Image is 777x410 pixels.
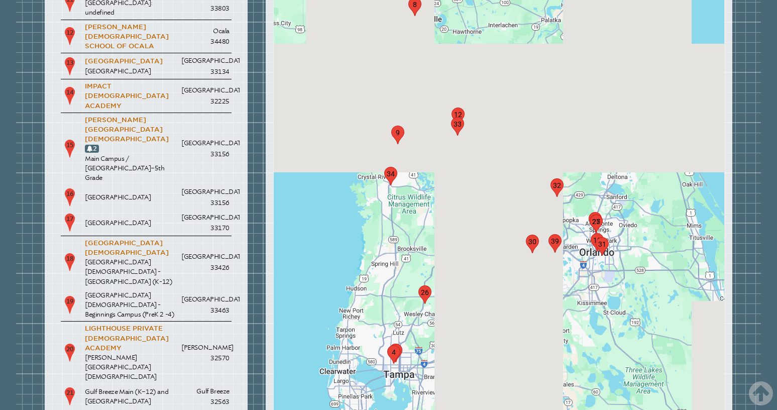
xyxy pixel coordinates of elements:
[85,353,177,382] p: [PERSON_NAME][GEOGRAPHIC_DATA][DEMOGRAPHIC_DATA]
[587,229,608,256] div: marker10
[522,231,543,257] div: marker30
[85,257,177,286] p: [GEOGRAPHIC_DATA][DEMOGRAPHIC_DATA] - [GEOGRAPHIC_DATA] (K-12)
[181,212,230,234] p: [GEOGRAPHIC_DATA] 33170
[63,252,77,272] p: 18
[181,251,230,273] p: [GEOGRAPHIC_DATA] 33426
[85,57,163,65] a: [GEOGRAPHIC_DATA]
[63,386,77,406] p: 21
[63,86,77,106] p: 14
[85,192,177,202] p: [GEOGRAPHIC_DATA]
[85,218,177,228] p: [GEOGRAPHIC_DATA]
[63,187,77,208] p: 16
[63,213,77,233] p: 17
[181,138,230,159] p: [GEOGRAPHIC_DATA] 33156
[63,26,77,46] p: 12
[546,174,568,201] div: marker32
[63,295,77,315] p: 19
[383,341,404,368] div: marker4
[85,66,177,76] p: [GEOGRAPHIC_DATA]
[181,386,230,407] p: Gulf Breeze 32563
[586,211,607,237] div: marker27
[385,340,406,366] div: marker42
[85,387,177,406] p: Gulf Breeze Main (K–12) and [GEOGRAPHIC_DATA]
[85,23,169,50] a: [PERSON_NAME][DEMOGRAPHIC_DATA] School of Ocala
[63,56,77,76] p: 13
[85,325,169,351] a: Lighthouse Private [DEMOGRAPHIC_DATA] Academy
[85,82,169,109] a: Impact [DEMOGRAPHIC_DATA] Academy
[448,104,469,130] div: marker12
[63,343,77,363] p: 20
[85,116,169,143] a: [PERSON_NAME][GEOGRAPHIC_DATA][DEMOGRAPHIC_DATA]
[85,154,177,183] p: Main Campus / [GEOGRAPHIC_DATA]–5th Grade
[544,230,566,257] div: marker39
[87,145,97,152] a: 2
[447,113,468,140] div: marker33
[181,26,230,47] p: Ocala 34480
[387,122,408,148] div: marker9
[85,239,169,256] a: [GEOGRAPHIC_DATA][DEMOGRAPHIC_DATA]
[63,139,77,159] p: 15
[85,290,177,320] p: [GEOGRAPHIC_DATA][DEMOGRAPHIC_DATA] - Beginnings Campus (PreK 2 -4)
[592,233,613,260] div: marker31
[414,281,435,308] div: marker26
[181,294,230,316] p: [GEOGRAPHIC_DATA] 33463
[181,342,230,364] p: [PERSON_NAME] 32570
[380,163,401,189] div: marker34
[181,55,230,77] p: [GEOGRAPHIC_DATA] 33134
[585,208,606,235] div: marker28
[181,186,230,208] p: [GEOGRAPHIC_DATA] 33156
[181,85,230,107] p: [GEOGRAPHIC_DATA] 32225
